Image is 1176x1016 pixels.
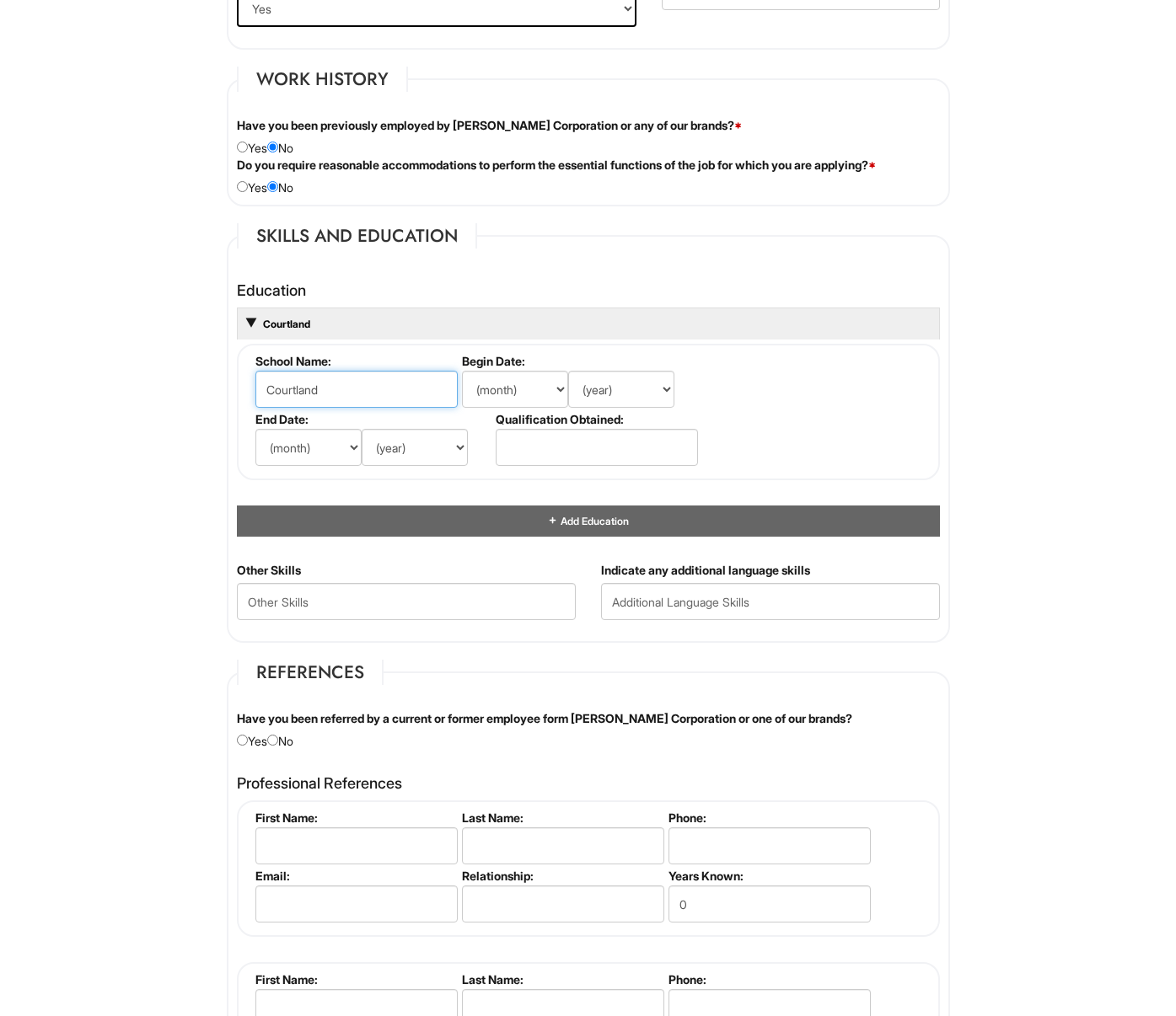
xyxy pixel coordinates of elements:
[669,972,868,987] label: Phone:
[462,810,662,825] label: Last Name:
[237,223,477,249] legend: Skills and Education
[237,583,576,620] input: Other Skills
[669,869,868,883] label: Years Known:
[547,515,628,527] a: Add Education
[261,318,310,330] a: Courtland
[237,117,742,134] label: Have you been previously employed by [PERSON_NAME] Corporation or any of our brands?
[601,562,810,579] label: Indicate any additional language skills
[237,660,384,685] legend: References
[224,710,953,750] div: Yes No
[558,515,628,527] span: Add Education
[255,412,489,426] label: End Date:
[496,412,695,426] label: Qualification Obtained:
[255,354,455,368] label: School Name:
[601,583,940,620] input: Additional Language Skills
[237,282,940,299] h4: Education
[255,810,455,825] label: First Name:
[462,972,662,987] label: Last Name:
[462,354,695,368] label: Begin Date:
[255,972,455,987] label: First Name:
[237,157,876,174] label: Do you require reasonable accommodations to perform the essential functions of the job for which ...
[237,562,301,579] label: Other Skills
[462,869,662,883] label: Relationship:
[255,869,455,883] label: Email:
[237,710,852,727] label: Have you been referred by a current or former employee form [PERSON_NAME] Corporation or one of o...
[237,67,408,92] legend: Work History
[237,775,940,792] h4: Professional References
[224,117,953,157] div: Yes No
[224,157,953,196] div: Yes No
[669,810,868,825] label: Phone:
